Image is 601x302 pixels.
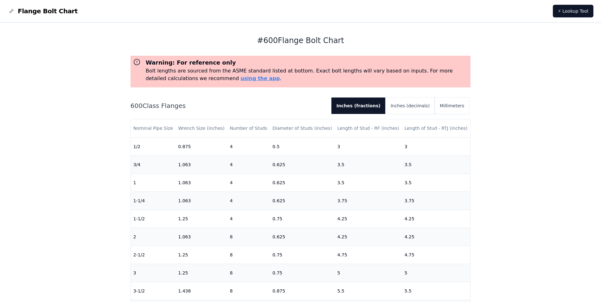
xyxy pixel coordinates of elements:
[176,210,227,228] td: 1.25
[386,98,435,114] button: Inches (decimals)
[335,192,402,210] td: 3.75
[402,155,470,173] td: 3.5
[227,264,270,282] td: 8
[176,173,227,192] td: 1.063
[227,173,270,192] td: 4
[335,282,402,300] td: 5.5
[176,155,227,173] td: 1.063
[402,228,470,246] td: 4.25
[335,246,402,264] td: 4.75
[131,35,471,46] h1: # 600 Flange Bolt Chart
[227,137,270,155] td: 4
[227,119,270,137] th: Number of Studs
[270,192,335,210] td: 0.625
[227,192,270,210] td: 4
[227,282,270,300] td: 8
[402,192,470,210] td: 3.75
[270,155,335,173] td: 0.625
[335,155,402,173] td: 3.5
[176,246,227,264] td: 1.25
[335,173,402,192] td: 3.5
[402,137,470,155] td: 3
[176,119,227,137] th: Wrench Size (inches)
[131,192,176,210] td: 1-1/4
[176,192,227,210] td: 1.063
[18,7,78,16] span: Flange Bolt Chart
[8,7,15,15] img: Flange Bolt Chart Logo
[131,282,176,300] td: 3-1/2
[270,282,335,300] td: 0.875
[176,282,227,300] td: 1.438
[131,101,326,110] h2: 600 Class Flanges
[227,246,270,264] td: 8
[402,264,470,282] td: 5
[131,155,176,173] td: 3/4
[270,228,335,246] td: 0.625
[176,264,227,282] td: 1.25
[335,264,402,282] td: 5
[131,228,176,246] td: 2
[146,58,468,67] h3: Warning: For reference only
[335,210,402,228] td: 4.25
[270,210,335,228] td: 0.75
[240,75,280,81] a: using the app
[270,246,335,264] td: 0.75
[8,7,78,16] a: Flange Bolt Chart LogoFlange Bolt Chart
[335,119,402,137] th: Length of Stud - RF (inches)
[176,228,227,246] td: 1.063
[176,137,227,155] td: 0.875
[402,282,470,300] td: 5.5
[131,137,176,155] td: 1/2
[335,137,402,155] td: 3
[402,246,470,264] td: 4.75
[131,119,176,137] th: Nominal Pipe Size
[331,98,386,114] button: Inches (fractions)
[131,246,176,264] td: 2-1/2
[131,210,176,228] td: 1-1/2
[335,228,402,246] td: 4.25
[270,173,335,192] td: 0.625
[270,119,335,137] th: Diameter of Studs (inches)
[402,119,470,137] th: Length of Stud - RTJ (inches)
[402,173,470,192] td: 3.5
[146,67,468,82] p: Bolt lengths are sourced from the ASME standard listed at bottom. Exact bolt lengths will vary ba...
[270,137,335,155] td: 0.5
[227,228,270,246] td: 8
[227,155,270,173] td: 4
[553,5,593,17] a: ⚡ Lookup Tool
[270,264,335,282] td: 0.75
[435,98,469,114] button: Millimeters
[131,264,176,282] td: 3
[227,210,270,228] td: 4
[402,210,470,228] td: 4.25
[131,173,176,192] td: 1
